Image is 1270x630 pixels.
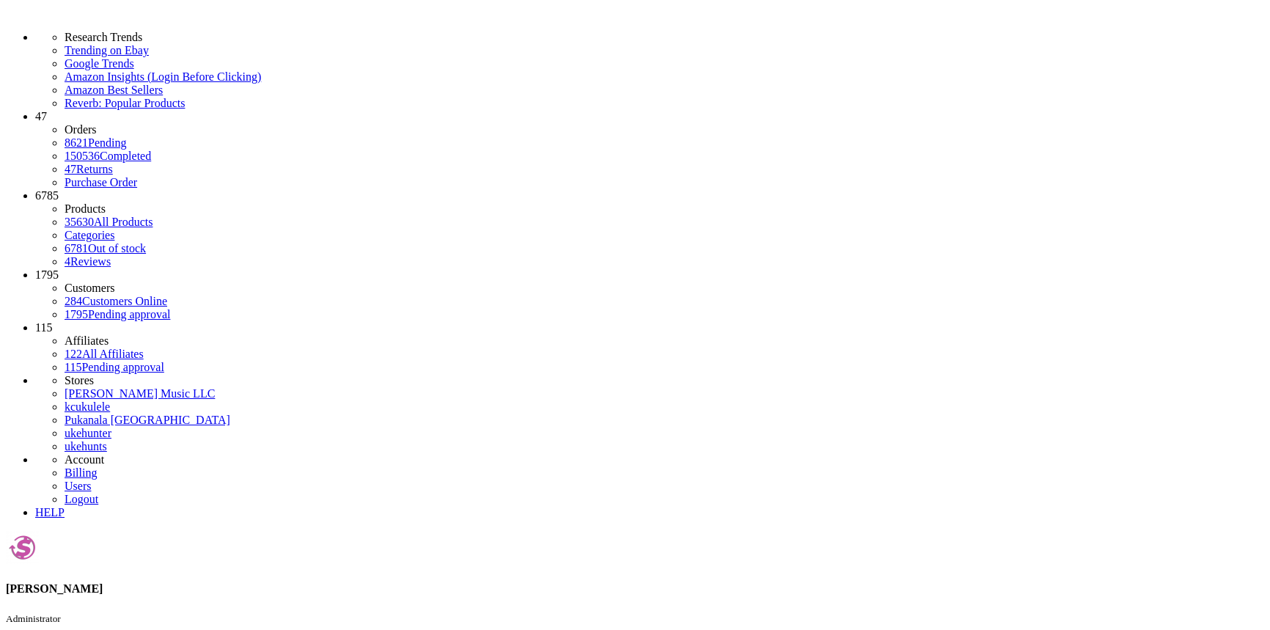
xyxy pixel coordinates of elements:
[65,440,107,453] a: ukehunts
[65,414,230,426] a: Pukanala [GEOGRAPHIC_DATA]
[65,150,151,162] a: 150536Completed
[65,97,1264,110] a: Reverb: Popular Products
[65,400,110,413] a: kcukulele
[65,242,146,254] a: 6781Out of stock
[35,110,47,122] span: 47
[65,123,1264,136] li: Orders
[65,308,88,321] span: 1795
[65,348,144,360] a: 122All Affiliates
[65,361,81,373] span: 115
[65,176,137,188] a: Purchase Order
[35,321,52,334] span: 115
[65,255,111,268] a: 4Reviews
[65,255,70,268] span: 4
[65,216,94,228] span: 35630
[65,84,1264,97] a: Amazon Best Sellers
[65,229,114,241] a: Categories
[65,202,1264,216] li: Products
[65,308,170,321] a: 1795Pending approval
[35,189,59,202] span: 6785
[65,136,1264,150] a: 8621Pending
[65,387,215,400] a: [PERSON_NAME] Music LLC
[65,480,91,492] a: Users
[65,242,88,254] span: 6781
[65,216,153,228] a: 35630All Products
[65,466,97,479] a: Billing
[6,531,39,564] img: Amber Helgren
[65,31,1264,44] li: Research Trends
[65,44,1264,57] a: Trending on Ebay
[65,163,113,175] a: 47Returns
[65,295,82,307] span: 284
[65,361,164,373] a: 115Pending approval
[65,453,1264,466] li: Account
[65,136,88,149] span: 8621
[6,582,1264,596] h4: [PERSON_NAME]
[65,348,82,360] span: 122
[65,334,1264,348] li: Affiliates
[65,282,1264,295] li: Customers
[65,150,100,162] span: 150536
[65,427,111,439] a: ukehunter
[65,493,98,505] a: Logout
[65,295,167,307] a: 284Customers Online
[65,57,1264,70] a: Google Trends
[65,374,1264,387] li: Stores
[65,163,76,175] span: 47
[35,506,65,519] a: HELP
[65,70,1264,84] a: Amazon Insights (Login Before Clicking)
[6,613,61,624] small: Administrator
[35,268,59,281] span: 1795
